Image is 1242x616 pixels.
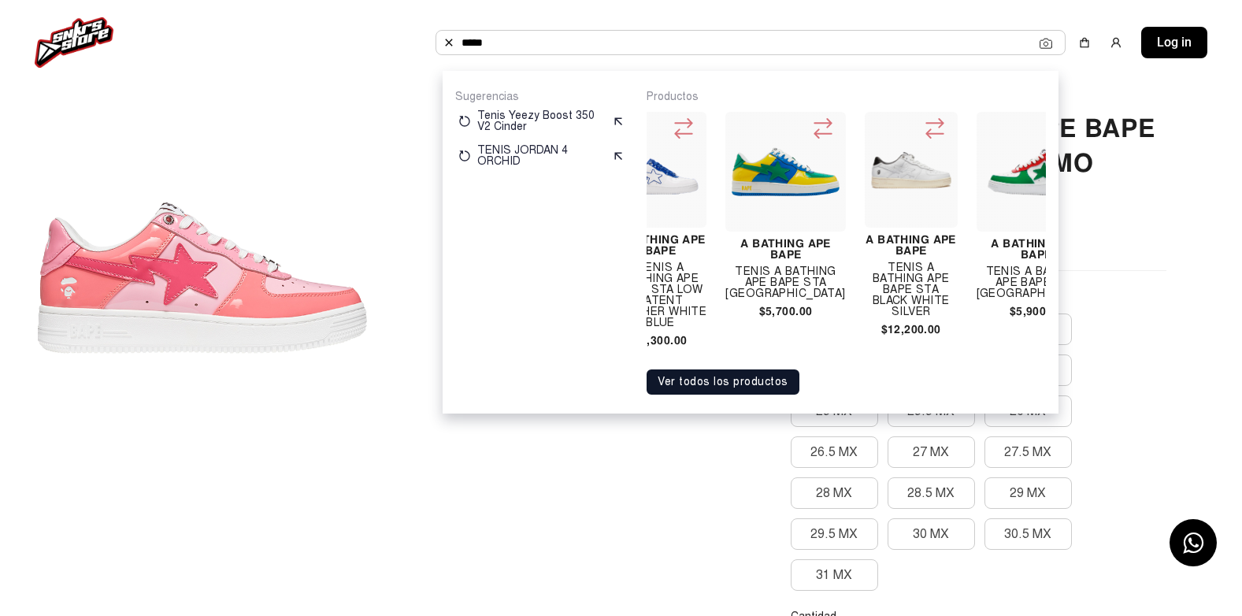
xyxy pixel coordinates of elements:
h4: A BATHING APE BAPE [865,234,958,256]
img: TENIS A BATHING APE BAPE STA BLACK WHITE SILVER [871,143,951,197]
button: 28.5 MX [888,477,975,509]
img: Buscar [443,36,455,49]
img: restart.svg [458,115,471,128]
img: suggest.svg [612,115,625,128]
img: restart.svg [458,150,471,162]
span: Log in [1157,33,1192,52]
img: logo [35,17,113,68]
img: TENIS A BATHING APE BAPE STA ITALY [983,118,1090,225]
p: Sugerencias [455,90,628,104]
h4: TENIS A BATHING APE BAPE STA [GEOGRAPHIC_DATA] [977,266,1096,299]
h4: A BATHING APE BAPE [977,238,1096,260]
button: 27.5 MX [984,436,1072,468]
img: TENIS A BATHING APE BAPE STA LOW PATENT LEATHER WHITE BLUE [620,130,700,210]
p: TENIS JORDAN 4 ORCHID [477,145,606,167]
button: 26.5 MX [791,436,878,468]
h4: $5,900.00 [977,306,1096,317]
button: 30 MX [888,518,975,550]
button: 30.5 MX [984,518,1072,550]
button: 28 MX [791,477,878,509]
img: Cámara [1040,37,1052,50]
button: 27 MX [888,436,975,468]
button: Ver todos los productos [647,369,799,395]
h4: TENIS A BATHING APE BAPE STA BLACK WHITE SILVER [865,262,958,317]
img: TENIS A BATHING APE BAPE STA BRAZIL [732,118,839,225]
h4: TENIS A BATHING APE BAPE STA [GEOGRAPHIC_DATA] [725,266,845,299]
button: 29 MX [984,477,1072,509]
img: suggest.svg [612,150,625,162]
h4: $6,300.00 [614,335,706,346]
img: shopping [1078,36,1091,49]
h4: A BATHING APE BAPE [725,238,845,260]
p: Tenis Yeezy Boost 350 V2 Cinder [477,110,606,132]
h4: TENIS A BATHING APE BAPE STA LOW PATENT LEATHER WHITE BLUE [614,262,706,328]
h4: $12,200.00 [865,324,958,335]
img: user [1110,36,1122,49]
h4: A BATHING APE BAPE [614,234,706,256]
button: 31 MX [791,559,878,591]
p: Productos [647,90,1046,104]
h4: $5,700.00 [725,306,845,317]
button: 29.5 MX [791,518,878,550]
